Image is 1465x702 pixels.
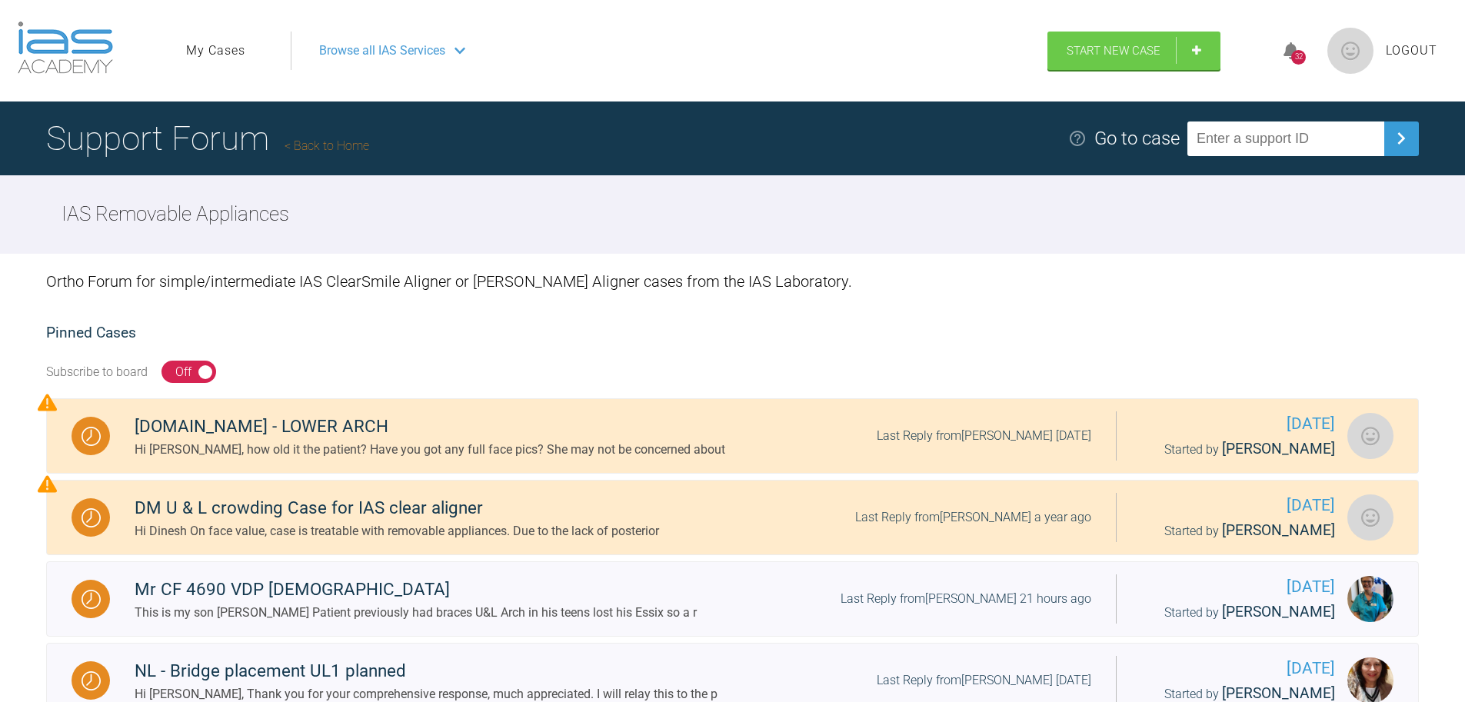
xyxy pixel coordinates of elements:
[46,398,1419,474] a: Waiting[DOMAIN_NAME] - LOWER ARCHHi [PERSON_NAME], how old it the patient? Have you got any full ...
[285,138,369,153] a: Back to Home
[1141,411,1335,437] span: [DATE]
[135,657,718,685] div: NL - Bridge placement UL1 planned
[1347,494,1393,541] img: Dinesh Martin
[82,508,101,527] img: Waiting
[1389,126,1413,151] img: chevronRight.28bd32b0.svg
[1067,44,1160,58] span: Start New Case
[1222,440,1335,457] span: [PERSON_NAME]
[46,321,1419,345] h2: Pinned Cases
[877,426,1091,446] div: Last Reply from [PERSON_NAME] [DATE]
[82,590,101,609] img: Waiting
[186,41,245,61] a: My Cases
[1141,601,1335,624] div: Started by
[1047,32,1220,70] a: Start New Case
[855,507,1091,527] div: Last Reply from [PERSON_NAME] a year ago
[46,561,1419,637] a: WaitingMr CF 4690 VDP [DEMOGRAPHIC_DATA]This is my son [PERSON_NAME] Patient previously had brace...
[1347,413,1393,459] img: Daniel Theron
[82,671,101,690] img: Waiting
[1327,28,1373,74] img: profile.png
[135,521,659,541] div: Hi Dinesh On face value, case is treatable with removable appliances. Due to the lack of posterior
[1291,50,1306,65] div: 32
[46,254,1419,309] div: Ortho Forum for simple/intermediate IAS ClearSmile Aligner or [PERSON_NAME] Aligner cases from th...
[1141,438,1335,461] div: Started by
[82,427,101,446] img: Waiting
[1141,519,1335,543] div: Started by
[1222,521,1335,539] span: [PERSON_NAME]
[62,198,289,231] h2: IAS Removable Appliances
[46,362,148,382] div: Subscribe to board
[1222,684,1335,702] span: [PERSON_NAME]
[1386,41,1437,61] a: Logout
[1141,656,1335,681] span: [DATE]
[135,494,659,522] div: DM U & L crowding Case for IAS clear aligner
[135,413,725,441] div: [DOMAIN_NAME] - LOWER ARCH
[175,362,191,382] div: Off
[135,603,697,623] div: This is my son [PERSON_NAME] Patient previously had braces U&L Arch in his teens lost his Essix s...
[319,41,445,61] span: Browse all IAS Services
[1187,121,1384,156] input: Enter a support ID
[38,393,57,412] img: Priority
[18,22,113,74] img: logo-light.3e3ef733.png
[135,440,725,460] div: Hi [PERSON_NAME], how old it the patient? Have you got any full face pics? She may not be concern...
[46,111,369,165] h1: Support Forum
[1068,129,1087,148] img: help.e70b9f3d.svg
[38,474,57,494] img: Priority
[135,576,697,604] div: Mr CF 4690 VDP [DEMOGRAPHIC_DATA]
[1347,576,1393,622] img: Åsa Ulrika Linnea Feneley
[1094,124,1180,153] div: Go to case
[1141,574,1335,600] span: [DATE]
[1222,603,1335,620] span: [PERSON_NAME]
[1141,493,1335,518] span: [DATE]
[877,670,1091,690] div: Last Reply from [PERSON_NAME] [DATE]
[841,589,1091,609] div: Last Reply from [PERSON_NAME] 21 hours ago
[46,480,1419,555] a: WaitingDM U & L crowding Case for IAS clear alignerHi Dinesh On face value, case is treatable wit...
